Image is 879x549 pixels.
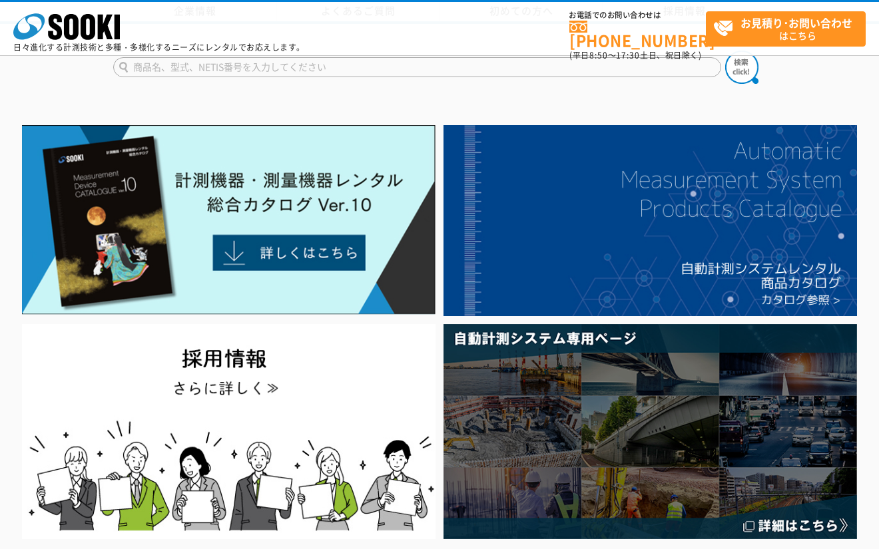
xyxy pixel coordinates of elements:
[616,49,640,61] span: 17:30
[443,324,857,539] img: 自動計測システム専用ページ
[725,51,758,84] img: btn_search.png
[22,125,436,315] img: Catalog Ver10
[589,49,608,61] span: 8:50
[706,11,866,47] a: お見積り･お問い合わせはこちら
[443,125,857,316] img: 自動計測システムカタログ
[113,57,721,77] input: 商品名、型式、NETIS番号を入力してください
[713,12,865,45] span: はこちら
[569,49,701,61] span: (平日 ～ 土日、祝日除く)
[13,43,305,51] p: 日々進化する計測技術と多種・多様化するニーズにレンタルでお応えします。
[22,324,436,539] img: SOOKI recruit
[740,15,852,31] strong: お見積り･お問い合わせ
[569,21,706,48] a: [PHONE_NUMBER]
[569,11,706,19] span: お電話でのお問い合わせは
